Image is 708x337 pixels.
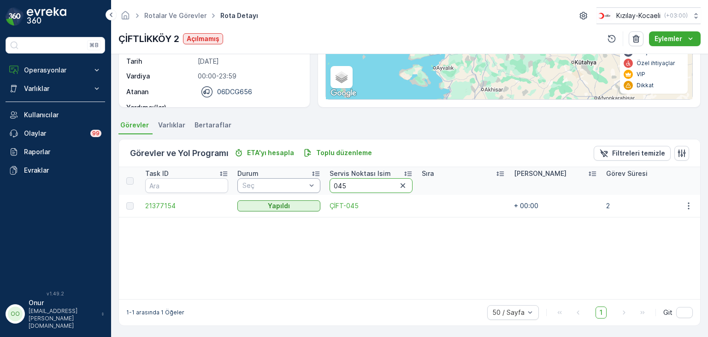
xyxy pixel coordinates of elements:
[422,169,434,178] p: Sıra
[145,169,169,178] p: Task ID
[655,34,682,43] p: Eylemler
[637,60,675,67] p: Özel ihtiyaçlar
[6,106,105,124] a: Kullanıcılar
[144,12,206,19] a: Rotalar ve Görevler
[6,298,105,330] button: OOOnur[EMAIL_ADDRESS][PERSON_NAME][DOMAIN_NAME]
[330,169,391,178] p: Servis Noktası Isim
[242,181,306,190] p: Seç
[145,201,228,211] a: 21377154
[663,308,673,317] span: Git
[89,42,99,49] p: ⌘B
[6,291,105,296] span: v 1.49.2
[24,66,87,75] p: Operasyonlar
[187,34,219,43] p: Açılmamış
[509,195,602,217] td: + 00:00
[664,12,688,19] p: ( +03:00 )
[6,61,105,79] button: Operasyonlar
[612,149,665,158] p: Filtreleri temizle
[328,87,359,99] img: Google
[126,103,194,112] p: Yardımcı(lar)
[24,129,85,138] p: Olaylar
[27,7,66,26] img: logo_dark-DEwI_e13.png
[637,82,654,89] p: Dikkat
[606,169,648,178] p: Görev Süresi
[237,200,320,211] button: Yapıldı
[300,147,376,158] button: Toplu düzenleme
[126,72,194,81] p: Vardiya
[616,11,661,20] p: Kızılay-Kocaeli
[596,11,613,21] img: k%C4%B1z%C4%B1lay_0jL9uU1.png
[217,87,252,96] p: 06DCG656
[649,31,701,46] button: Eylemler
[6,124,105,143] a: Olaylar99
[268,201,290,211] p: Yapıldı
[328,87,359,99] a: Bu bölgeyi Google Haritalar'da açın (yeni pencerede açılır)
[29,307,97,330] p: [EMAIL_ADDRESS][PERSON_NAME][DOMAIN_NAME]
[120,14,130,22] a: Ana Sayfa
[126,309,184,316] p: 1-1 arasında 1 Öğeler
[247,148,294,157] p: ETA'yı hesapla
[24,166,101,175] p: Evraklar
[330,178,413,193] input: Ara
[514,169,566,178] p: [PERSON_NAME]
[237,169,259,178] p: Durum
[596,307,607,319] span: 1
[145,178,228,193] input: Ara
[316,148,372,157] p: Toplu düzenleme
[198,72,300,81] p: 00:00-23:59
[637,71,645,78] p: VIP
[230,147,298,158] button: ETA'yı hesapla
[6,7,24,26] img: logo
[218,11,260,20] span: Rota Detayı
[126,87,148,96] p: Atanan
[6,161,105,180] a: Evraklar
[92,130,100,137] p: 99
[6,143,105,161] a: Raporlar
[24,110,101,120] p: Kullanıcılar
[198,57,300,66] p: [DATE]
[126,202,134,210] div: Toggle Row Selected
[120,120,149,130] span: Görevler
[195,120,231,130] span: Bertaraflar
[29,298,97,307] p: Onur
[118,32,179,46] p: ÇİFTLİKKÖY 2
[330,201,413,211] a: ÇİFT-045
[8,307,23,321] div: OO
[596,7,701,24] button: Kızılay-Kocaeli(+03:00)
[183,33,223,44] button: Açılmamış
[126,57,194,66] p: Tarih
[198,103,300,112] p: -
[24,147,101,156] p: Raporlar
[158,120,185,130] span: Varlıklar
[130,147,229,160] p: Görevler ve Yol Programı
[6,79,105,98] button: Varlıklar
[331,67,352,87] a: Layers
[24,84,87,93] p: Varlıklar
[594,146,671,161] button: Filtreleri temizle
[602,195,694,217] td: 2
